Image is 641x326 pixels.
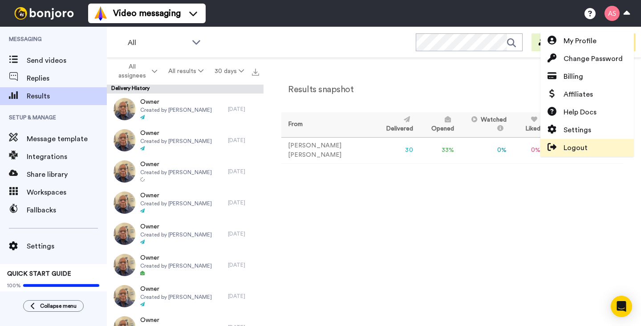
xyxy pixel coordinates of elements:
span: Owner [140,191,212,200]
a: Settings [540,121,634,139]
span: Owner [140,98,212,106]
a: Help Docs [540,103,634,121]
button: 30 days [209,63,249,79]
div: [DATE] [228,106,259,113]
span: Fallbacks [27,205,107,216]
button: Invite [531,33,575,51]
span: Help Docs [564,107,596,118]
span: Created by [PERSON_NAME] [140,169,212,176]
span: Logout [564,143,588,153]
td: 30 [371,137,417,163]
span: Affiliates [564,89,593,100]
div: [DATE] [228,137,259,144]
span: Collapse menu [40,302,77,310]
th: Watched [458,112,510,137]
span: Owner [140,285,212,293]
span: Owner [140,160,212,169]
a: OwnerCreated by [PERSON_NAME][DATE] [107,281,264,312]
a: OwnerCreated by [PERSON_NAME][DATE] [107,187,264,218]
a: Logout [540,139,634,157]
img: vm-color.svg [93,6,108,20]
img: 3a8fbb98-8065-421d-8a2a-eedb7d48ab6c-thumb.jpg [114,192,136,214]
a: OwnerCreated by [PERSON_NAME][DATE] [107,94,264,125]
a: OwnerCreated by [PERSON_NAME][DATE] [107,156,264,187]
td: 0 % [458,137,510,163]
span: Settings [564,125,591,135]
img: bj-logo-header-white.svg [11,7,77,20]
img: 91321110-43b7-4d73-85b2-4401e033e06d-thumb.jpg [114,285,136,307]
span: All assignees [114,62,150,80]
img: 9e518e9a-09f2-436d-9656-0047a6588661-thumb.jpg [114,129,136,151]
th: From [281,112,371,137]
a: OwnerCreated by [PERSON_NAME][DATE] [107,125,264,156]
span: Owner [140,316,212,325]
span: Created by [PERSON_NAME] [140,138,212,145]
th: Delivered [371,112,417,137]
span: Settings [27,241,107,252]
span: Owner [140,253,212,262]
a: Billing [540,68,634,86]
img: cd0ef0f2-7d7b-400f-9e7b-bfeff02485bb-thumb.jpg [114,160,136,183]
span: Owner [140,129,212,138]
th: Liked [510,112,544,137]
td: [PERSON_NAME] [PERSON_NAME] [281,137,371,163]
button: All assignees [109,59,163,84]
a: My Profile [540,32,634,50]
span: Created by [PERSON_NAME] [140,293,212,301]
span: Send videos [27,55,107,66]
span: Replies [27,73,107,84]
a: OwnerCreated by [PERSON_NAME][DATE] [107,249,264,281]
div: [DATE] [228,230,259,237]
div: [DATE] [228,168,259,175]
span: Share library [27,169,107,180]
img: 43ad0e93-46ac-4d08-a385-910e68884bc4-thumb.jpg [114,223,136,245]
div: [DATE] [228,199,259,206]
div: [DATE] [228,293,259,300]
span: 100% [7,282,21,289]
div: [DATE] [228,261,259,269]
button: Collapse menu [23,300,84,312]
span: Video messaging [113,7,181,20]
span: My Profile [564,36,596,46]
td: 33 % [417,137,458,163]
span: Billing [564,71,583,82]
span: All [128,37,187,48]
button: Export all results that match these filters now. [249,65,262,78]
span: Workspaces [27,187,107,198]
a: Change Password [540,50,634,68]
span: Message template [27,134,107,144]
img: export.svg [252,69,259,76]
span: Integrations [27,151,107,162]
th: Opened [417,112,458,137]
span: Results [27,91,107,102]
button: All results [163,63,209,79]
span: Created by [PERSON_NAME] [140,106,212,114]
span: Created by [PERSON_NAME] [140,200,212,207]
a: Affiliates [540,86,634,103]
img: fa2b73de-091d-4408-9dbc-d3ff825cada7-thumb.jpg [114,98,136,120]
span: Change Password [564,53,623,64]
div: Open Intercom Messenger [611,296,632,317]
img: 66aaff11-0484-4d45-948a-46d669e2a4cd-thumb.jpg [114,254,136,276]
span: QUICK START GUIDE [7,271,71,277]
a: OwnerCreated by [PERSON_NAME][DATE] [107,218,264,249]
td: 0 % [510,137,544,163]
div: Delivery History [107,85,264,94]
span: Owner [140,222,212,231]
h2: Results snapshot [281,85,353,94]
span: Created by [PERSON_NAME] [140,231,212,238]
span: Created by [PERSON_NAME] [140,262,212,269]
